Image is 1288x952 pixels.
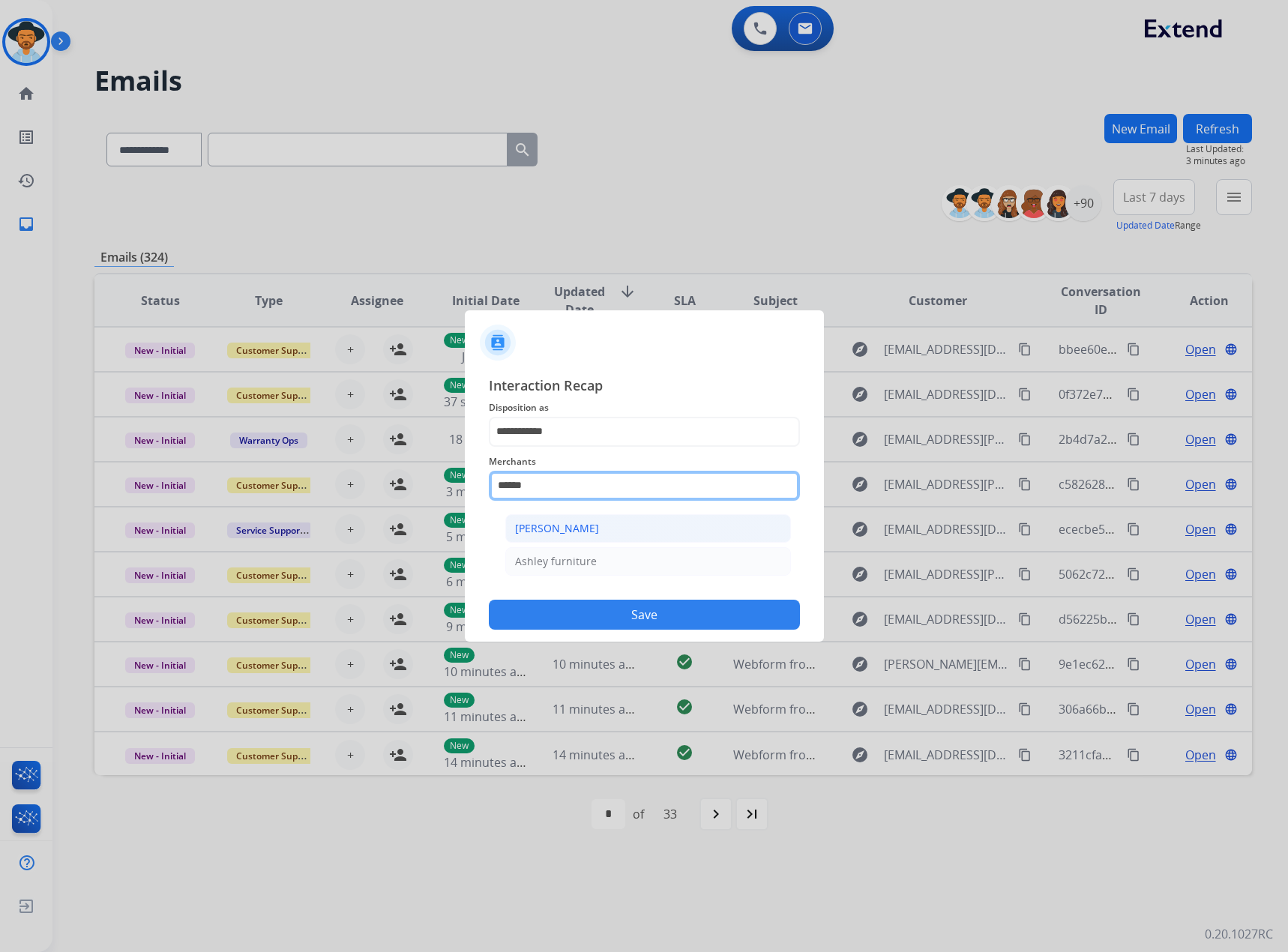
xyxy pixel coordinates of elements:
[1205,925,1273,943] p: 0.20.1027RC
[515,554,597,569] div: Ashley furniture
[515,521,599,536] div: [PERSON_NAME]
[489,375,800,399] span: Interaction Recap
[489,399,800,417] span: Disposition as
[489,453,800,471] span: Merchants
[480,325,516,361] img: contactIcon
[489,600,800,630] button: Save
